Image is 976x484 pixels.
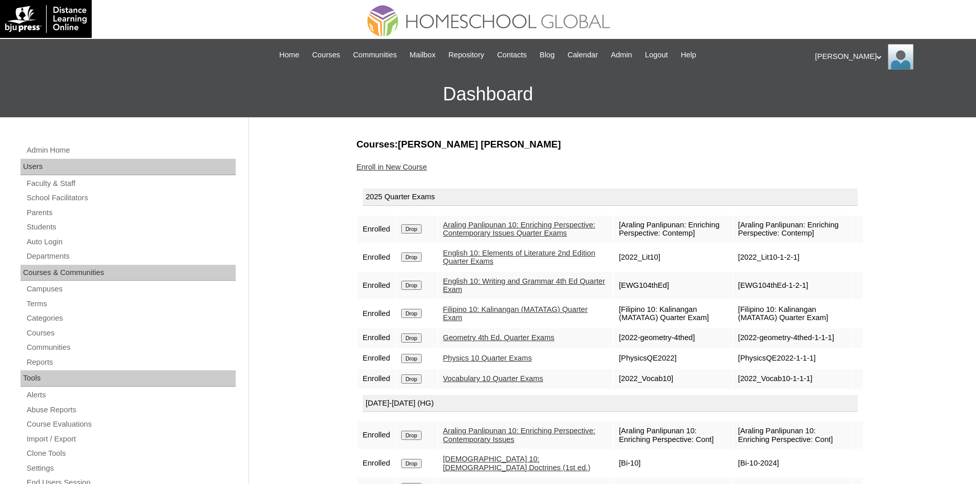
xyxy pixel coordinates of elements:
a: Logout [640,49,673,61]
span: Courses [312,49,340,61]
input: Drop [401,309,421,318]
div: Tools [20,370,236,387]
a: Admin [606,49,637,61]
a: Help [676,49,701,61]
span: Help [681,49,696,61]
td: [2022-geometry-4thed-1-1-1] [733,328,852,348]
td: Enrolled [358,328,396,348]
a: Calendar [563,49,603,61]
div: [PERSON_NAME] [815,44,966,70]
input: Drop [401,281,421,290]
a: School Facilitators [26,192,236,204]
div: Courses & Communities [20,265,236,281]
td: Enrolled [358,216,396,243]
input: Drop [401,374,421,384]
span: Home [279,49,299,61]
td: [Bi-10] [614,450,732,477]
td: [Filipino 10: Kalinangan (MATATAG) Quarter Exam] [614,300,732,327]
a: Mailbox [405,49,441,61]
a: Courses [26,327,236,340]
input: Drop [401,224,421,234]
span: Calendar [568,49,598,61]
td: Enrolled [358,244,396,271]
input: Drop [401,459,421,468]
td: [2022_Vocab10] [614,369,732,389]
img: logo-white.png [5,5,87,33]
a: Clone Tools [26,447,236,460]
input: Drop [401,252,421,262]
td: [Araling Panlipunan 10: Enriching Perspective: Cont] [733,422,852,449]
td: [EWG104thEd] [614,272,732,299]
span: Admin [611,49,632,61]
td: [PhysicsQE2022] [614,349,732,368]
span: Repository [448,49,484,61]
a: Contacts [492,49,532,61]
input: Drop [401,431,421,440]
a: Physics 10 Quarter Exams [443,354,532,362]
a: Terms [26,298,236,310]
a: Araling Panlipunan 10: Enriching Perspective: Contemporary Issues Quarter Exams [443,221,595,238]
td: Enrolled [358,450,396,477]
td: [EWG104thEd-1-2-1] [733,272,852,299]
img: Ariane Ebuen [888,44,913,70]
td: [Araling Panlipunan: Enriching Perspective: Contemp] [733,216,852,243]
a: Communities [348,49,402,61]
td: [Filipino 10: Kalinangan (MATATAG) Quarter Exam] [733,300,852,327]
td: Enrolled [358,422,396,449]
a: Abuse Reports [26,404,236,416]
td: [PhysicsQE2022-1-1-1] [733,349,852,368]
td: Enrolled [358,369,396,389]
a: Home [274,49,304,61]
a: English 10: Elements of Literature 2nd Edition Quarter Exams [443,249,595,266]
div: 2025 Quarter Exams [363,188,858,206]
a: Reports [26,356,236,369]
td: [2022_Lit10] [614,244,732,271]
h3: Dashboard [5,71,971,117]
span: Mailbox [410,49,436,61]
a: Categories [26,312,236,325]
a: Courses [307,49,345,61]
td: [2022-geometry-4thed] [614,328,732,348]
td: Enrolled [358,300,396,327]
a: Vocabulary 10 Quarter Exams [443,374,544,383]
a: [DEMOGRAPHIC_DATA] 10: [DEMOGRAPHIC_DATA] Doctrines (1st ed.) [443,455,591,472]
span: Blog [539,49,554,61]
a: Enroll in New Course [357,163,427,171]
a: Settings [26,462,236,475]
td: [2022_Lit10-1-2-1] [733,244,852,271]
span: Contacts [497,49,527,61]
a: Parents [26,206,236,219]
a: Campuses [26,283,236,296]
a: Faculty & Staff [26,177,236,190]
a: Admin Home [26,144,236,157]
h3: Courses:[PERSON_NAME] [PERSON_NAME] [357,138,864,151]
td: Enrolled [358,349,396,368]
td: [Araling Panlipunan 10: Enriching Perspective: Cont] [614,422,732,449]
a: Araling Panlipunan 10: Enriching Perspective: Contemporary Issues [443,427,595,444]
a: Repository [443,49,489,61]
a: Departments [26,250,236,263]
a: Blog [534,49,559,61]
a: Course Evaluations [26,418,236,431]
a: English 10: Writing and Grammar 4th Ed Quarter Exam [443,277,606,294]
td: Enrolled [358,272,396,299]
a: Students [26,221,236,234]
td: [2022_Vocab10-1-1-1] [733,369,852,389]
a: Geometry 4th Ed. Quarter Exams [443,333,554,342]
a: Communities [26,341,236,354]
a: Alerts [26,389,236,402]
td: [Araling Panlipunan: Enriching Perspective: Contemp] [614,216,732,243]
div: Users [20,159,236,175]
input: Drop [401,333,421,343]
a: Filipino 10: Kalinangan (MATATAG) Quarter Exam [443,305,588,322]
a: Auto Login [26,236,236,248]
span: Communities [353,49,397,61]
div: [DATE]-[DATE] (HG) [363,395,858,412]
td: [Bi-10-2024] [733,450,852,477]
a: Import / Export [26,433,236,446]
span: Logout [645,49,668,61]
input: Drop [401,354,421,363]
